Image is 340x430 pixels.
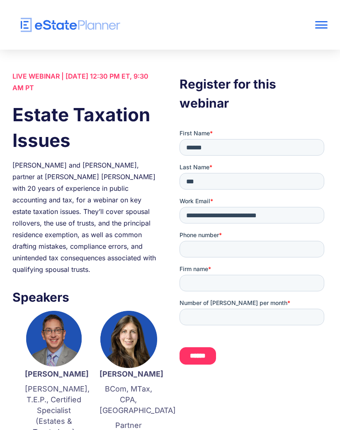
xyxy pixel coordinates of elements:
[180,74,328,113] h3: Register for this webinar
[25,370,89,378] strong: [PERSON_NAME]
[12,288,160,307] h3: Speakers
[12,70,160,94] div: LIVE WEBINAR | [DATE] 12:30 PM ET, 9:30 AM PT
[12,18,265,32] a: home
[100,370,163,378] strong: [PERSON_NAME]
[180,129,328,372] iframe: Form 0
[12,159,160,275] div: [PERSON_NAME] and [PERSON_NAME], partner at [PERSON_NAME] [PERSON_NAME] with 20 years of experien...
[100,384,158,416] p: BCom, MTax, CPA, [GEOGRAPHIC_DATA]
[12,102,160,153] h1: Estate Taxation Issues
